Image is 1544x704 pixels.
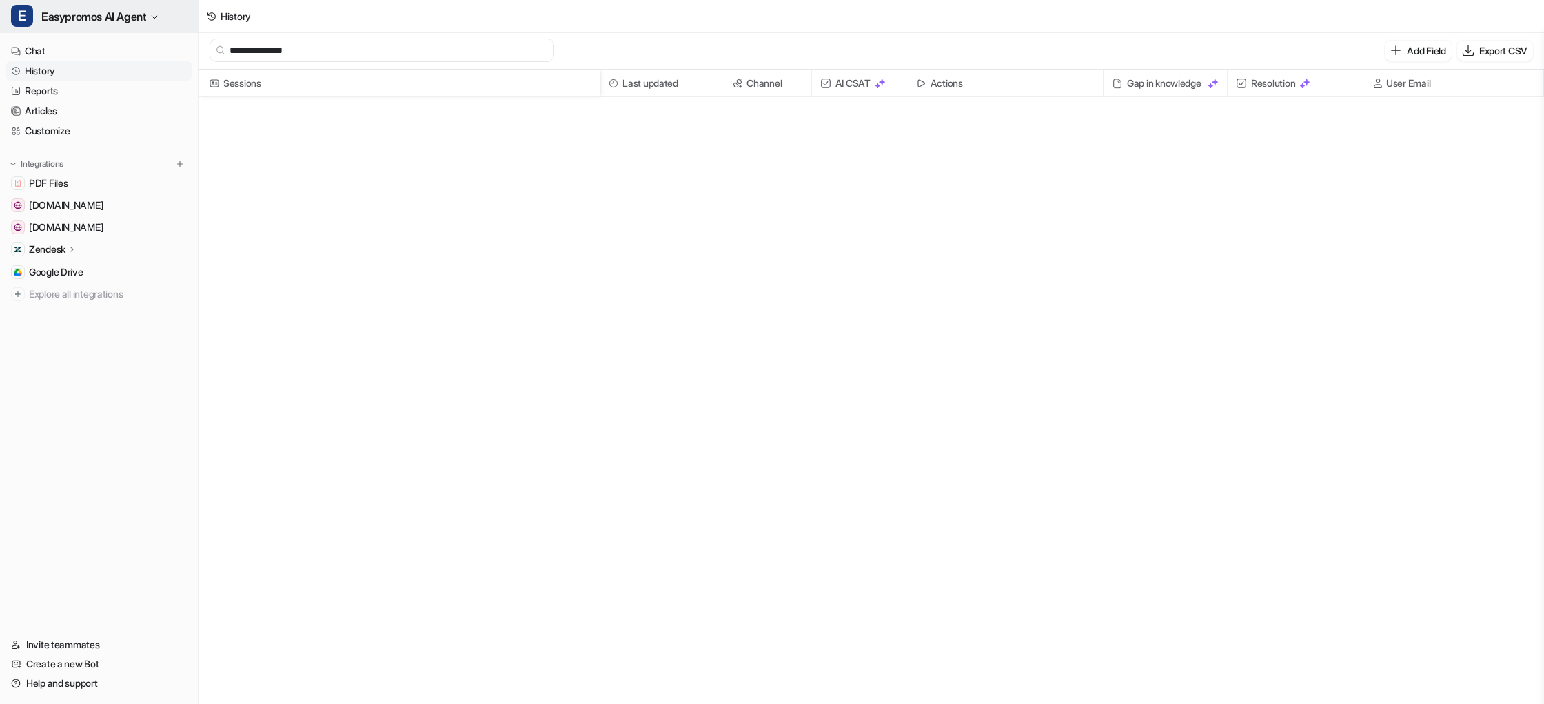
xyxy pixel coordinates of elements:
span: E [11,5,33,27]
span: Resolution [1233,70,1359,97]
a: www.easypromosapp.com[DOMAIN_NAME] [6,218,192,237]
img: expand menu [8,159,18,169]
span: PDF Files [29,176,68,190]
span: [DOMAIN_NAME] [29,220,103,234]
span: Easypromos AI Agent [41,7,146,26]
button: Export CSV [1457,41,1533,61]
span: Channel [730,70,805,97]
a: Chat [6,41,192,61]
a: Articles [6,101,192,121]
span: [DOMAIN_NAME] [29,198,103,212]
img: PDF Files [14,179,22,187]
span: Explore all integrations [29,283,187,305]
a: Create a new Bot [6,654,192,674]
img: explore all integrations [11,287,25,301]
p: Export CSV [1479,43,1527,58]
a: Customize [6,121,192,141]
a: Google DriveGoogle Drive [6,262,192,282]
a: easypromos-apiref.redoc.ly[DOMAIN_NAME] [6,196,192,215]
p: Add Field [1407,43,1445,58]
h2: User Email [1386,70,1430,97]
span: Sessions [204,70,594,97]
a: Help and support [6,674,192,693]
h2: Actions [931,70,963,97]
a: Reports [6,81,192,101]
a: PDF FilesPDF Files [6,174,192,193]
a: Explore all integrations [6,284,192,304]
img: www.easypromosapp.com [14,223,22,231]
span: AI CSAT [817,70,902,97]
img: Google Drive [14,268,22,276]
img: easypromos-apiref.redoc.ly [14,201,22,209]
span: Last updated [606,70,718,97]
img: Zendesk [14,245,22,253]
button: Integrations [6,157,68,171]
p: Zendesk [29,242,65,256]
p: Integrations [21,158,63,169]
a: Invite teammates [6,635,192,654]
div: Gap in knowledge [1109,70,1221,97]
span: Google Drive [29,265,83,279]
a: History [6,61,192,81]
button: Add Field [1385,41,1451,61]
img: menu_add.svg [175,159,185,169]
div: History [221,9,251,23]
